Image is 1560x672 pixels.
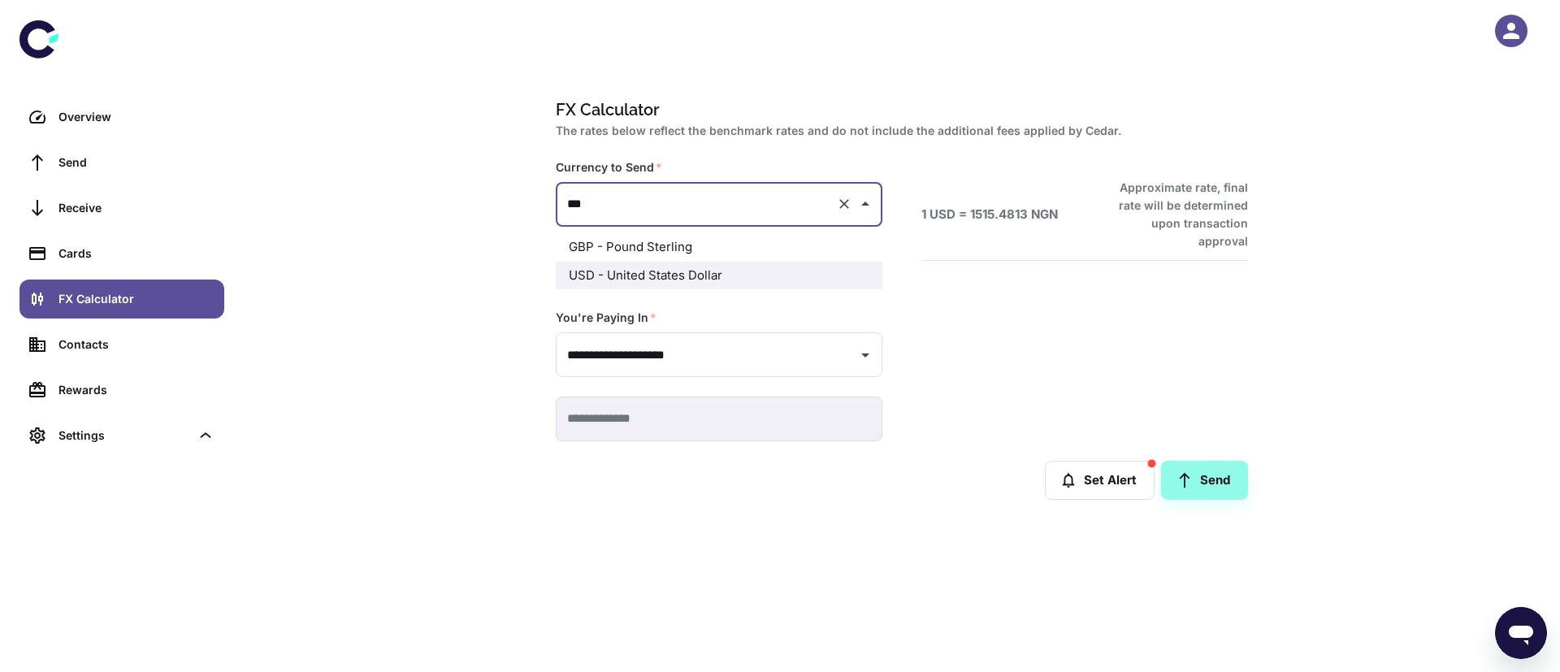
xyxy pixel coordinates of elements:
iframe: Button to launch messaging window [1495,607,1547,659]
h6: Approximate rate, final rate will be determined upon transaction approval [1101,179,1248,250]
button: Clear [833,193,856,215]
li: USD - United States Dollar [556,262,882,290]
div: Settings [58,427,190,444]
label: Currency to Send [556,159,662,176]
div: Contacts [58,336,214,353]
div: Overview [58,108,214,126]
label: You're Paying In [556,310,656,326]
button: Open [854,344,877,366]
div: Receive [58,199,214,217]
div: Cards [58,245,214,262]
a: Overview [19,98,224,137]
div: Settings [19,416,224,455]
a: Contacts [19,325,224,364]
a: Send [1161,461,1248,500]
a: Cards [19,234,224,273]
div: FX Calculator [58,290,214,308]
a: Receive [19,189,224,228]
button: Close [854,193,877,215]
h1: FX Calculator [556,98,1241,122]
li: GBP - Pound Sterling [556,233,882,262]
div: Send [58,154,214,171]
a: FX Calculator [19,280,224,319]
a: Send [19,143,224,182]
h6: 1 USD = 1515.4813 NGN [921,206,1058,224]
a: Rewards [19,371,224,410]
div: Rewards [58,381,214,399]
button: Set Alert [1045,461,1155,500]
